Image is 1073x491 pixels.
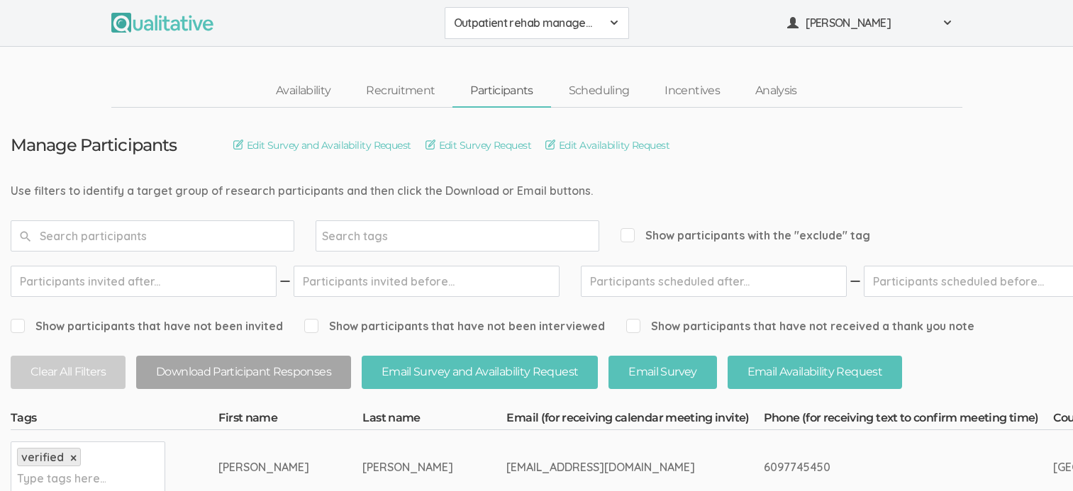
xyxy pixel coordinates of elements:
div: [PERSON_NAME] [218,459,309,475]
input: Participants invited before... [294,266,560,297]
a: Edit Survey and Availability Request [233,137,411,153]
a: Scheduling [551,76,647,106]
span: Outpatient rehab management of no shows and cancellations [454,15,601,31]
th: First name [218,410,362,430]
th: Phone (for receiving text to confirm meeting time) [764,410,1053,430]
a: × [70,452,77,464]
a: Recruitment [348,76,452,106]
div: [PERSON_NAME] [362,459,453,475]
span: Show participants that have not received a thank you note [626,318,974,334]
span: Show participants with the "exclude" tag [621,227,870,244]
button: [PERSON_NAME] [778,7,962,39]
button: Outpatient rehab management of no shows and cancellations [445,7,629,39]
span: Show participants that have not been interviewed [304,318,605,334]
a: Edit Survey Request [426,137,531,153]
span: [PERSON_NAME] [806,15,933,31]
span: Show participants that have not been invited [11,318,283,334]
img: dash.svg [848,266,862,297]
th: Last name [362,410,506,430]
h3: Manage Participants [11,136,177,154]
div: 6097745450 [764,459,1000,475]
img: dash.svg [278,266,292,297]
iframe: Chat Widget [1002,423,1073,491]
a: Availability [258,76,348,106]
th: Tags [11,410,218,430]
button: Email Survey and Availability Request [362,356,598,389]
input: Participants invited after... [11,266,277,297]
a: Participants [452,76,550,106]
button: Download Participant Responses [136,356,351,389]
input: Search tags [322,227,411,245]
img: Qualitative [111,13,213,33]
input: Type tags here... [17,469,106,487]
div: [EMAIL_ADDRESS][DOMAIN_NAME] [506,459,710,475]
button: Email Availability Request [728,356,902,389]
a: Analysis [738,76,815,106]
input: Search participants [11,220,294,252]
a: Edit Availability Request [545,137,669,153]
button: Email Survey [608,356,716,389]
span: verified [21,450,64,464]
input: Participants scheduled after... [581,266,847,297]
th: Email (for receiving calendar meeting invite) [506,410,763,430]
button: Clear All Filters [11,356,126,389]
a: Incentives [647,76,738,106]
